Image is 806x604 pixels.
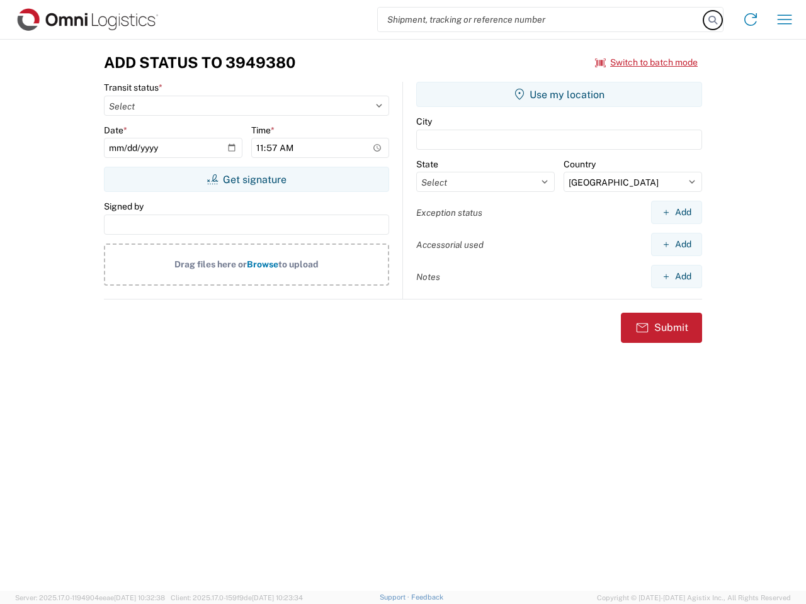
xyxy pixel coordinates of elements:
span: Browse [247,259,278,269]
span: Server: 2025.17.0-1194904eeae [15,594,165,601]
label: Transit status [104,82,162,93]
label: Exception status [416,207,482,218]
button: Add [651,201,702,224]
span: Client: 2025.17.0-159f9de [171,594,303,601]
button: Switch to batch mode [595,52,698,73]
button: Submit [621,313,702,343]
span: Copyright © [DATE]-[DATE] Agistix Inc., All Rights Reserved [597,592,791,603]
button: Add [651,265,702,288]
label: Country [564,159,596,170]
button: Use my location [416,82,702,107]
label: Date [104,125,127,136]
a: Feedback [411,593,443,601]
label: State [416,159,438,170]
span: [DATE] 10:23:34 [252,594,303,601]
button: Get signature [104,167,389,192]
input: Shipment, tracking or reference number [378,8,704,31]
label: Signed by [104,201,144,212]
label: Notes [416,271,440,282]
span: to upload [278,259,319,269]
span: [DATE] 10:32:38 [114,594,165,601]
button: Add [651,233,702,256]
label: City [416,116,432,127]
h3: Add Status to 3949380 [104,53,295,72]
span: Drag files here or [174,259,247,269]
a: Support [380,593,411,601]
label: Time [251,125,275,136]
label: Accessorial used [416,239,484,250]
